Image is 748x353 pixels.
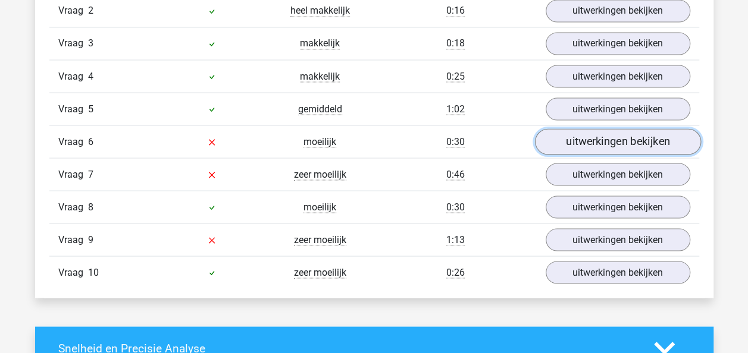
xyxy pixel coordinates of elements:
[294,266,346,278] span: zeer moeilijk
[446,234,465,245] span: 1:13
[58,4,88,18] span: Vraag
[88,266,99,278] span: 10
[446,37,465,49] span: 0:18
[546,228,690,251] a: uitwerkingen bekijken
[298,103,342,115] span: gemiddeld
[88,103,93,114] span: 5
[58,102,88,116] span: Vraag
[546,261,690,283] a: uitwerkingen bekijken
[88,135,93,147] span: 6
[546,97,690,120] a: uitwerkingen bekijken
[446,103,465,115] span: 1:02
[88,234,93,245] span: 9
[58,265,88,279] span: Vraag
[303,135,336,147] span: moeilijk
[446,201,465,213] span: 0:30
[58,200,88,214] span: Vraag
[446,5,465,17] span: 0:16
[58,36,88,51] span: Vraag
[300,70,340,82] span: makkelijk
[88,70,93,81] span: 4
[546,32,690,55] a: uitwerkingen bekijken
[446,70,465,82] span: 0:25
[546,163,690,185] a: uitwerkingen bekijken
[88,37,93,49] span: 3
[58,232,88,247] span: Vraag
[534,129,700,155] a: uitwerkingen bekijken
[446,135,465,147] span: 0:30
[88,201,93,212] span: 8
[446,266,465,278] span: 0:26
[294,168,346,180] span: zeer moeilijk
[58,134,88,149] span: Vraag
[546,196,690,218] a: uitwerkingen bekijken
[294,234,346,245] span: zeer moeilijk
[303,201,336,213] span: moeilijk
[290,5,350,17] span: heel makkelijk
[58,69,88,83] span: Vraag
[58,167,88,181] span: Vraag
[446,168,465,180] span: 0:46
[300,37,340,49] span: makkelijk
[88,168,93,179] span: 7
[88,5,93,16] span: 2
[546,65,690,87] a: uitwerkingen bekijken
